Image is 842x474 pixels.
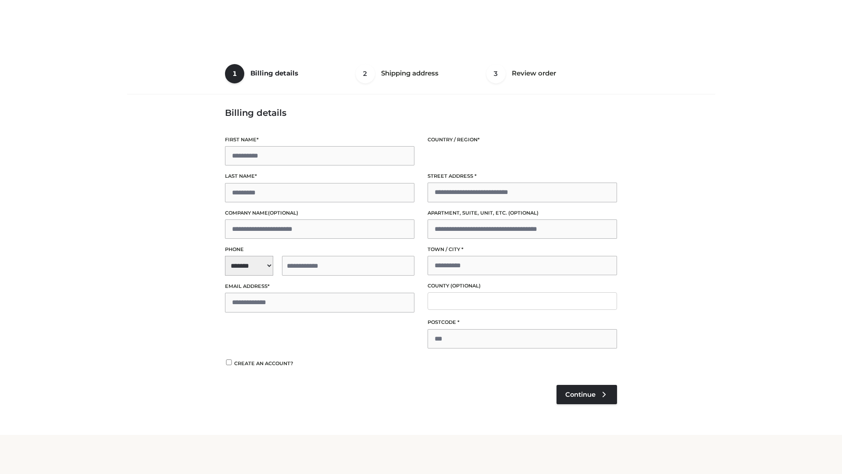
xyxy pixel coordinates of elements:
[268,210,298,216] span: (optional)
[225,245,414,254] label: Phone
[225,136,414,144] label: First name
[557,385,617,404] a: Continue
[225,172,414,180] label: Last name
[225,108,617,118] h3: Billing details
[225,282,414,291] label: Email address
[428,136,617,144] label: Country / Region
[428,282,617,290] label: County
[428,172,617,180] label: Street address
[450,283,481,289] span: (optional)
[565,391,596,399] span: Continue
[508,210,539,216] span: (optional)
[428,318,617,327] label: Postcode
[428,245,617,254] label: Town / City
[225,359,233,365] input: Create an account?
[234,360,293,366] span: Create an account?
[225,209,414,217] label: Company name
[428,209,617,217] label: Apartment, suite, unit, etc.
